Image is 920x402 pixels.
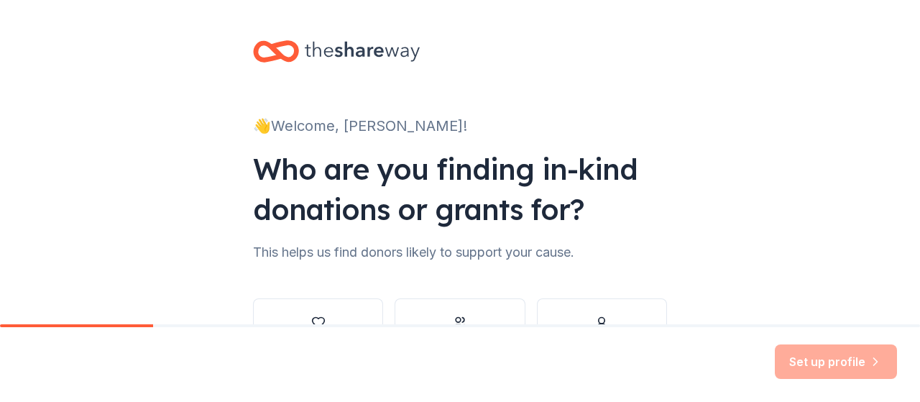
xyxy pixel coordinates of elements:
[395,298,525,367] button: Other group
[537,298,667,367] button: Individual
[253,114,667,137] div: 👋 Welcome, [PERSON_NAME]!
[253,241,667,264] div: This helps us find donors likely to support your cause.
[253,298,383,367] button: Nonprofit
[253,149,667,229] div: Who are you finding in-kind donations or grants for?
